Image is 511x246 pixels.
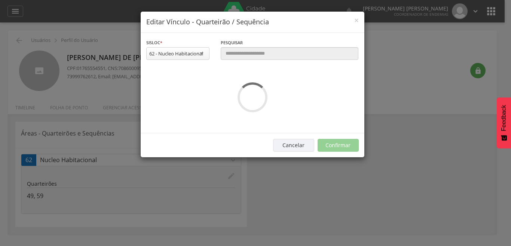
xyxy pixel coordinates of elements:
button: Cancelar [273,139,314,152]
button: Close [354,16,359,24]
span: Pesquisar [221,40,243,45]
div: 62 - Nucleo Habitacional [149,50,203,57]
span: × [354,15,359,25]
span: Sisloc [146,40,160,45]
span: Feedback [501,105,507,131]
button: Feedback - Mostrar pesquisa [497,97,511,148]
h4: Editar Vínculo - Quarteirão / Sequência [146,17,359,27]
button: Confirmar [318,139,359,152]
